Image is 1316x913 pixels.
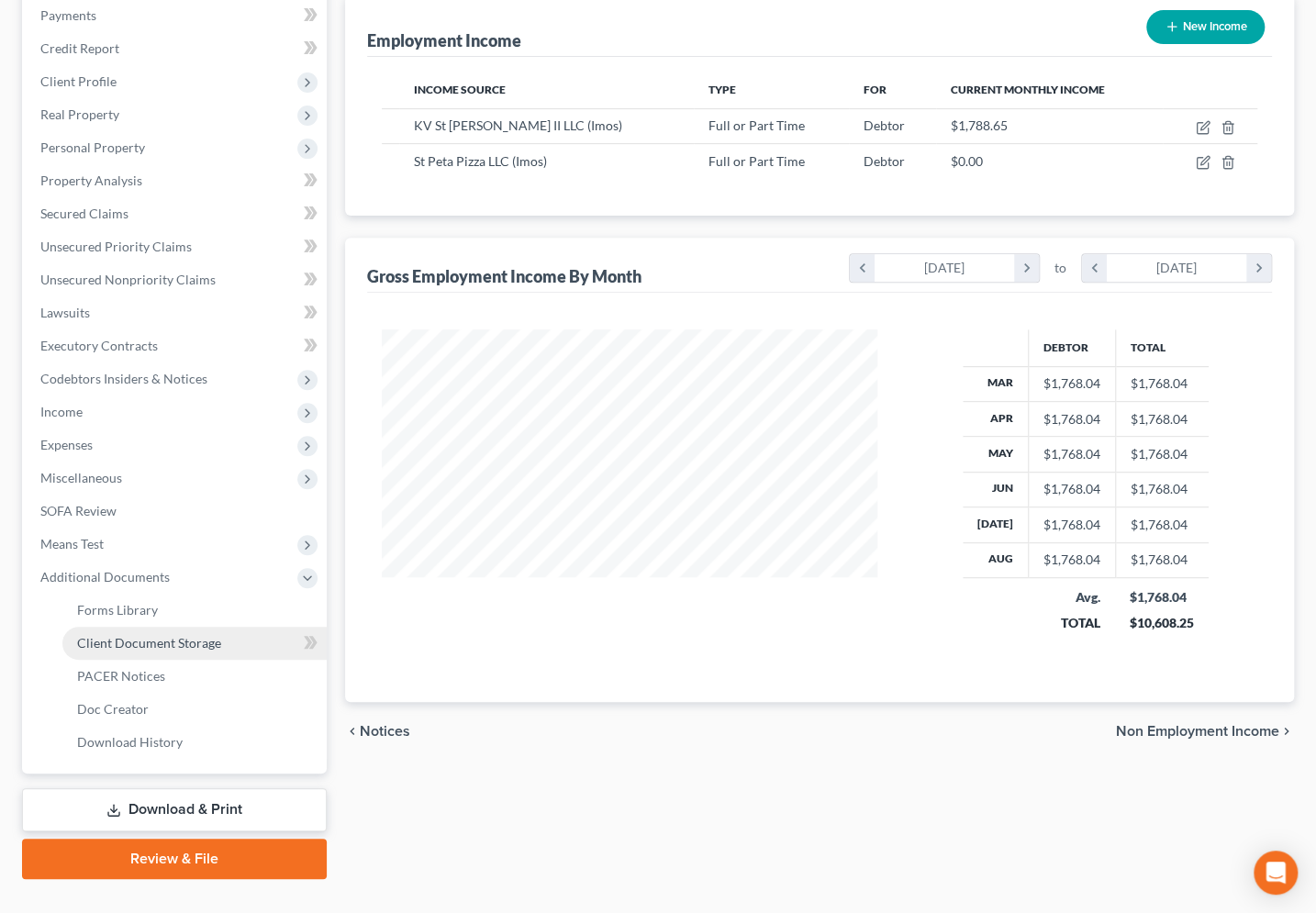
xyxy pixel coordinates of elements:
div: Employment Income [367,29,521,51]
span: Income Source [414,83,506,96]
span: Payments [40,7,96,23]
i: chevron_left [345,724,360,739]
td: $1,768.04 [1115,542,1209,577]
span: For [864,83,887,96]
span: $0.00 [951,153,983,169]
span: Codebtors Insiders & Notices [40,371,207,386]
span: Doc Creator [77,701,149,717]
a: Forms Library [62,594,327,627]
i: chevron_right [1279,724,1294,739]
span: Miscellaneous [40,470,122,485]
span: Client Document Storage [77,635,221,651]
span: St Peta Pizza LLC (Imos) [414,153,547,169]
span: Full or Part Time [708,117,805,133]
span: Unsecured Priority Claims [40,239,192,254]
div: $1,768.04 [1043,480,1100,498]
a: Property Analysis [26,164,327,197]
button: chevron_left Notices [345,724,410,739]
a: Secured Claims [26,197,327,230]
div: $10,608.25 [1130,614,1194,632]
th: [DATE] [963,507,1029,542]
span: Non Employment Income [1116,724,1279,739]
th: May [963,437,1029,472]
td: $1,768.04 [1115,472,1209,507]
div: $1,768.04 [1130,588,1194,607]
span: Real Property [40,106,119,122]
span: Unsecured Nonpriority Claims [40,272,216,287]
th: Total [1115,329,1209,366]
span: Credit Report [40,40,119,56]
th: Debtor [1028,329,1115,366]
th: Jun [963,472,1029,507]
span: Income [40,404,83,419]
div: [DATE] [875,254,1015,282]
span: Download History [77,734,183,750]
span: SOFA Review [40,503,117,518]
div: $1,768.04 [1043,551,1100,569]
span: PACER Notices [77,668,165,684]
div: $1,768.04 [1043,445,1100,463]
a: Download History [62,726,327,759]
span: KV St [PERSON_NAME] II LLC (Imos) [414,117,622,133]
div: Open Intercom Messenger [1254,851,1298,895]
div: TOTAL [1043,614,1100,632]
td: $1,768.04 [1115,507,1209,542]
th: Aug [963,542,1029,577]
a: SOFA Review [26,495,327,528]
button: New Income [1146,10,1265,44]
span: Client Profile [40,73,117,89]
span: Lawsuits [40,305,90,320]
span: Means Test [40,536,104,551]
span: Notices [360,724,410,739]
button: Non Employment Income chevron_right [1116,724,1294,739]
span: Type [708,83,736,96]
span: Executory Contracts [40,338,158,353]
a: Unsecured Priority Claims [26,230,327,263]
a: Lawsuits [26,296,327,329]
span: Expenses [40,437,93,452]
div: $1,768.04 [1043,374,1100,393]
div: Gross Employment Income By Month [367,265,641,287]
a: Doc Creator [62,693,327,726]
th: Apr [963,401,1029,436]
a: Client Document Storage [62,627,327,660]
i: chevron_left [1082,254,1107,282]
a: Review & File [22,839,327,879]
i: chevron_left [850,254,875,282]
span: Property Analysis [40,173,142,188]
a: Executory Contracts [26,329,327,362]
i: chevron_right [1014,254,1039,282]
a: PACER Notices [62,660,327,693]
i: chevron_right [1246,254,1271,282]
span: $1,788.65 [951,117,1008,133]
div: $1,768.04 [1043,516,1100,534]
td: $1,768.04 [1115,366,1209,401]
span: Forms Library [77,602,158,618]
a: Unsecured Nonpriority Claims [26,263,327,296]
span: Additional Documents [40,569,170,585]
span: Debtor [864,117,905,133]
td: $1,768.04 [1115,401,1209,436]
div: $1,768.04 [1043,410,1100,429]
div: Avg. [1043,588,1100,607]
span: Secured Claims [40,206,128,221]
a: Download & Print [22,788,327,831]
span: to [1054,259,1066,277]
span: Full or Part Time [708,153,805,169]
div: [DATE] [1107,254,1247,282]
td: $1,768.04 [1115,437,1209,472]
a: Credit Report [26,32,327,65]
span: Personal Property [40,139,145,155]
span: Current Monthly Income [951,83,1105,96]
th: Mar [963,366,1029,401]
span: Debtor [864,153,905,169]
